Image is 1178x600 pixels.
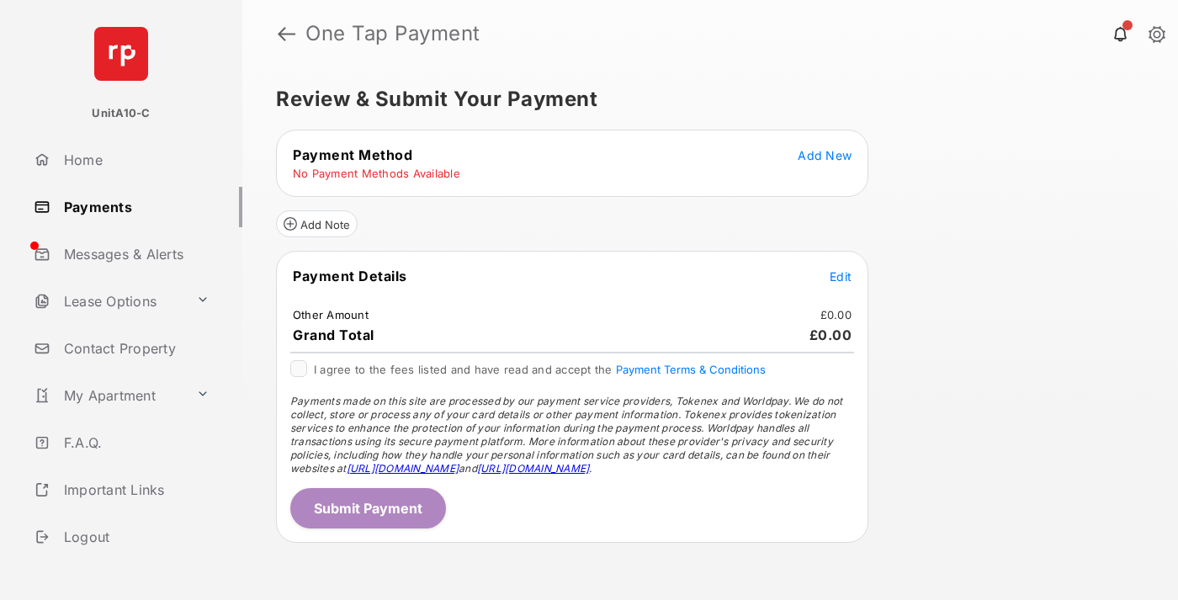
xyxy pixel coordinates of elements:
[293,146,412,163] span: Payment Method
[830,268,852,284] button: Edit
[798,146,852,163] button: Add New
[798,148,852,162] span: Add New
[27,517,242,557] a: Logout
[27,234,242,274] a: Messages & Alerts
[27,375,189,416] a: My Apartment
[809,327,852,343] span: £0.00
[276,89,1131,109] h5: Review & Submit Your Payment
[305,24,480,44] strong: One Tap Payment
[27,422,242,463] a: F.A.Q.
[820,307,852,322] td: £0.00
[347,462,459,475] a: [URL][DOMAIN_NAME]
[276,210,358,237] button: Add Note
[27,187,242,227] a: Payments
[27,470,216,510] a: Important Links
[292,307,369,322] td: Other Amount
[290,488,446,528] button: Submit Payment
[92,105,150,122] p: UnitA10-C
[292,166,461,181] td: No Payment Methods Available
[94,27,148,81] img: svg+xml;base64,PHN2ZyB4bWxucz0iaHR0cDovL3d3dy53My5vcmcvMjAwMC9zdmciIHdpZHRoPSI2NCIgaGVpZ2h0PSI2NC...
[27,328,242,369] a: Contact Property
[27,281,189,321] a: Lease Options
[293,268,407,284] span: Payment Details
[314,363,766,376] span: I agree to the fees listed and have read and accept the
[27,140,242,180] a: Home
[616,363,766,376] button: I agree to the fees listed and have read and accept the
[830,269,852,284] span: Edit
[290,395,842,475] span: Payments made on this site are processed by our payment service providers, Tokenex and Worldpay. ...
[293,327,374,343] span: Grand Total
[477,462,589,475] a: [URL][DOMAIN_NAME]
